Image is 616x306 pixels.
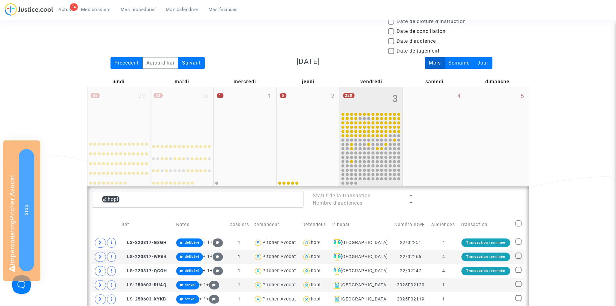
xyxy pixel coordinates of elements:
[203,254,210,259] span: + 1
[331,239,390,246] div: [GEOGRAPHIC_DATA]
[19,149,34,271] button: Stop
[227,214,251,236] td: Dossiers
[81,7,111,12] span: Mes dossiers
[466,87,529,186] div: dimanche octobre 5
[203,268,210,273] span: + 1
[473,57,492,69] div: Jour
[166,7,199,12] span: Mon calendrier
[329,214,392,236] td: Tribunal
[121,7,156,12] span: Mes procédures
[3,140,40,281] div: Impersonating
[210,268,223,273] span: +
[429,250,458,264] td: 4
[302,238,311,247] img: icon-user.svg
[392,278,429,292] td: 2025F02120
[254,267,262,276] img: icon-user.svg
[397,47,440,55] span: Date de jugement
[76,5,116,14] a: Mes dossiers
[262,254,296,259] div: Pitcher Avocat
[333,253,341,261] img: icon-faciliter-sm.svg
[331,267,390,275] div: [GEOGRAPHIC_DATA]
[24,205,29,215] span: Stop
[313,200,362,206] span: Nombre d'audiences
[397,37,436,45] span: Date d'audience
[185,241,200,245] span: délibéré
[277,76,340,87] div: jeudi
[142,57,178,69] div: Aujourd'hui
[311,282,321,288] div: hop!
[199,296,206,301] span: + 1
[397,18,466,25] span: Date de clôture d'instruction
[392,92,398,106] span: 3
[208,7,238,12] span: Mes finances
[5,3,53,16] img: jc-logo.svg
[392,250,429,264] td: 22/02266
[110,57,143,69] div: Précédent
[174,214,227,236] td: Notes
[311,254,321,259] div: hop!
[70,3,78,11] div: 34
[397,28,446,35] span: Date de conciliation
[122,268,167,273] span: LS-220817-QCGH
[280,93,286,98] span: 5
[116,5,161,14] a: Mes procédures
[311,268,321,273] div: hop!
[217,93,223,98] span: 1
[210,240,223,245] span: +
[161,5,203,14] a: Mon calendrier
[466,76,529,87] div: dimanche
[302,267,311,276] img: icon-user.svg
[238,57,379,66] h3: [DATE]
[302,253,311,261] img: icon-user.svg
[201,92,209,101] span: 30
[340,87,403,111] div: vendredi octobre 3, 228 events, click to expand
[53,5,76,14] a: 34Actus
[392,236,429,250] td: 22/02251
[461,253,510,261] div: Transaction terminée
[122,254,166,259] span: LS-220817-WF64
[262,268,296,273] div: Pitcher Avocat
[254,253,262,261] img: icon-user.svg
[277,87,339,136] div: jeudi octobre 2, 5 events, click to expand
[429,236,458,250] td: 4
[254,238,262,247] img: icon-user.svg
[87,87,150,136] div: lundi septembre 29, 65 events, click to expand
[403,76,466,87] div: samedi
[185,269,200,273] span: délibéré
[122,296,166,302] span: LS-250603-XYKB
[339,76,403,87] div: vendredi
[227,250,251,264] td: 1
[199,282,206,287] span: + 1
[268,92,272,101] span: 1
[119,214,174,236] td: Réf.
[333,296,341,303] img: icon-banque.svg
[333,239,341,246] img: icon-faciliter-sm.svg
[227,236,251,250] td: 1
[206,282,219,287] span: +
[262,240,296,245] div: Pitcher Avocat
[185,255,200,259] span: délibéré
[461,267,510,275] div: Transaction terminée
[227,278,251,292] td: 1
[331,281,390,289] div: [GEOGRAPHIC_DATA]
[331,253,390,261] div: [GEOGRAPHIC_DATA]
[185,297,196,301] span: renvoi
[521,92,524,101] span: 5
[331,296,390,303] div: [GEOGRAPHIC_DATA]
[138,92,145,101] span: 29
[262,282,296,288] div: Pitcher Avocat
[227,264,251,278] td: 1
[58,7,71,12] span: Actus
[150,87,213,136] div: mardi septembre 30, 52 events, click to expand
[311,296,321,302] div: hop!
[150,76,213,87] div: mardi
[122,240,167,245] span: LS-220817-G8GH
[461,238,510,247] div: Transaction terminée
[457,92,461,101] span: 4
[12,275,31,294] iframe: Help Scout Beacon - Open
[429,278,458,292] td: 1
[122,282,167,288] span: LS-250603-RUAQ
[254,281,262,290] img: icon-user.svg
[213,76,277,87] div: mercredi
[87,76,150,87] div: lundi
